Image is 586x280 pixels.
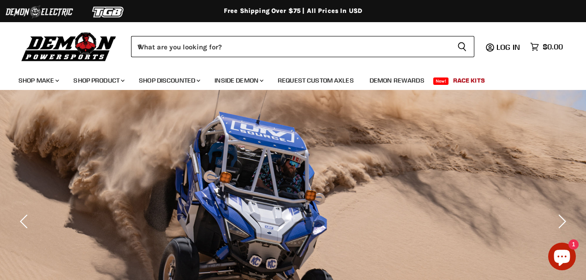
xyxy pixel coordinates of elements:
span: New! [433,77,449,85]
a: Race Kits [446,71,492,90]
button: Previous [16,212,35,231]
img: Demon Powersports [18,30,120,63]
a: $0.00 [526,40,568,54]
a: Log in [492,43,526,51]
inbox-online-store-chat: Shopify online store chat [545,243,579,273]
a: Shop Make [12,71,65,90]
ul: Main menu [12,67,561,90]
span: $0.00 [543,42,563,51]
button: Next [551,212,570,231]
input: When autocomplete results are available use up and down arrows to review and enter to select [131,36,450,57]
img: Demon Electric Logo 2 [5,3,74,21]
a: Shop Discounted [132,71,206,90]
span: Log in [496,42,520,52]
a: Shop Product [66,71,130,90]
button: Search [450,36,474,57]
a: Demon Rewards [363,71,431,90]
form: Product [131,36,474,57]
img: TGB Logo 2 [74,3,143,21]
a: Inside Demon [208,71,269,90]
a: Request Custom Axles [271,71,361,90]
